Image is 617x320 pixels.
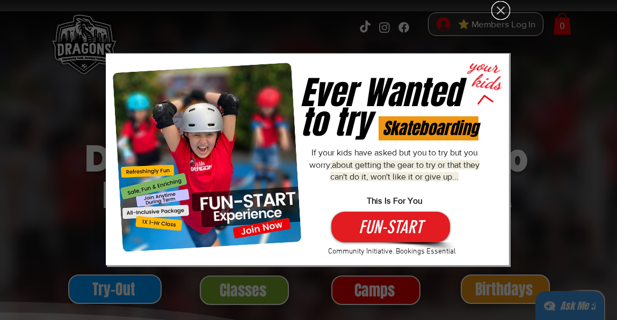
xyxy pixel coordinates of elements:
span: your kids [466,51,505,95]
span: Ever Wanted to try [300,69,461,146]
div: Back to site [491,1,510,20]
span: FUN-START [359,215,423,240]
img: FUN-START.png [112,63,301,252]
span: Community Initiative. Bookings Essential [328,247,456,256]
span: If your kids have asked but you to try but you worry; [309,148,480,205]
span: This Is For You [367,196,422,205]
button: FUN-START [331,212,450,242]
span: about getting the gear to try or that they can't do it, won't like it or give up... [330,160,480,181]
span: Skateboarding [382,116,478,140]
